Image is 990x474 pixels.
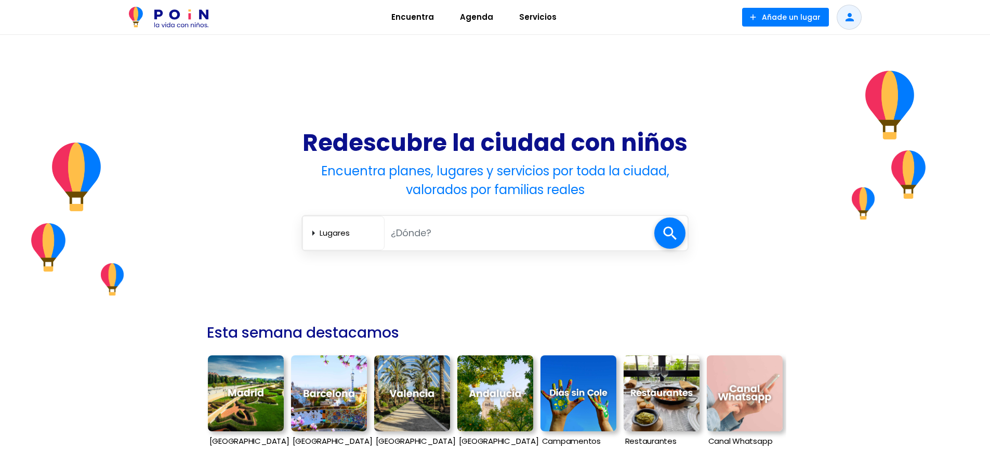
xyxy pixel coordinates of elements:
h2: Esta semana destacamos [207,319,399,346]
p: [GEOGRAPHIC_DATA] [291,437,367,446]
span: Servicios [514,9,561,25]
a: [GEOGRAPHIC_DATA] [291,350,367,454]
span: arrow_right [307,227,320,239]
img: Valencia [374,355,450,431]
a: Servicios [506,5,570,30]
p: Restaurantes [624,437,699,446]
a: Encuentra [378,5,447,30]
select: arrow_right [320,224,380,241]
img: Canal Whatsapp [707,355,783,431]
button: Añade un lugar [742,8,829,27]
a: [GEOGRAPHIC_DATA] [457,350,533,454]
img: Campamentos [540,355,616,431]
h4: Encuentra planes, lugares y servicios por toda la ciudad, valorados por familias reales [301,162,689,199]
p: [GEOGRAPHIC_DATA] [208,437,284,446]
img: Madrid [208,355,284,431]
img: POiN [129,7,208,28]
p: Campamentos [540,437,616,446]
a: Agenda [447,5,506,30]
img: Restaurantes [624,355,699,431]
span: Encuentra [387,9,439,25]
h1: Redescubre la ciudad con niños [301,128,689,158]
img: Barcelona [291,355,367,431]
a: Restaurantes [624,350,699,454]
a: [GEOGRAPHIC_DATA] [208,350,284,454]
a: Canal Whatsapp [707,350,783,454]
span: Agenda [455,9,498,25]
img: Andalucía [457,355,533,431]
p: [GEOGRAPHIC_DATA] [374,437,450,446]
p: [GEOGRAPHIC_DATA] [457,437,533,446]
a: [GEOGRAPHIC_DATA] [374,350,450,454]
p: Canal Whatsapp [707,437,783,446]
a: Campamentos [540,350,616,454]
input: ¿Dónde? [385,222,654,244]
